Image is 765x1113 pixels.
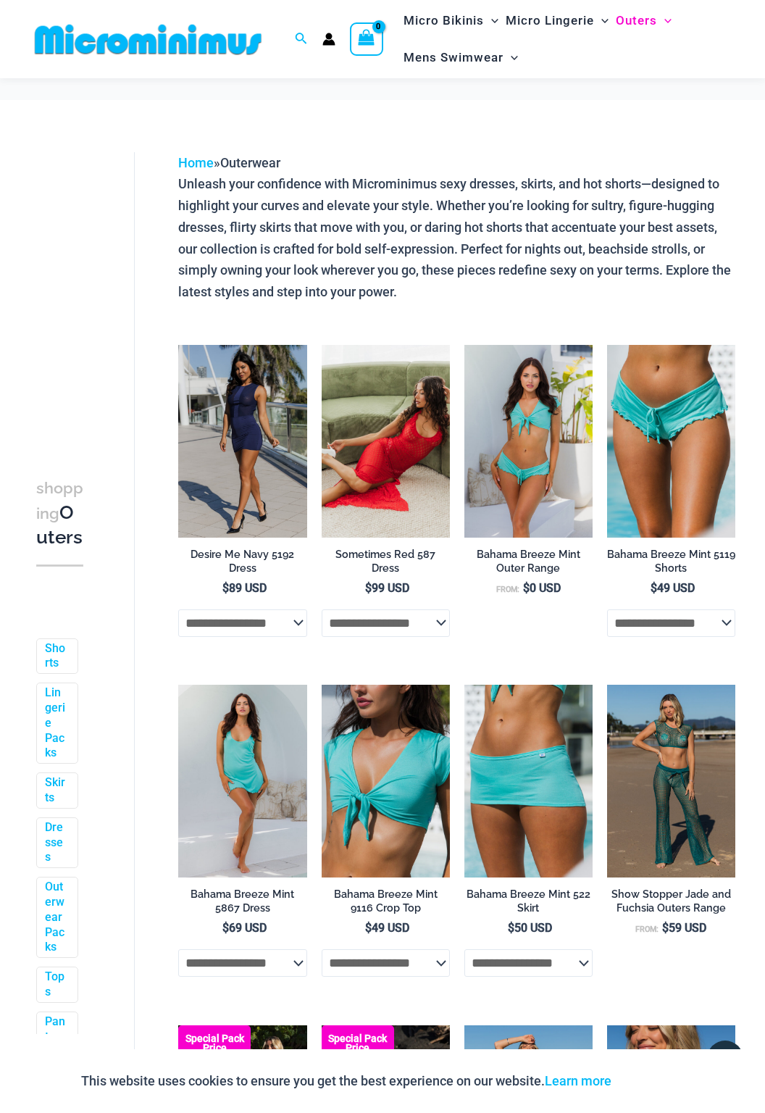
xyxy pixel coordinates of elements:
[545,1073,611,1088] a: Learn more
[503,39,518,76] span: Menu Toggle
[404,39,503,76] span: Mens Swimwear
[222,921,229,935] span: $
[178,685,306,878] a: Bahama Breeze Mint 5867 Dress 01Bahama Breeze Mint 5867 Dress 03Bahama Breeze Mint 5867 Dress 03
[81,1070,611,1092] p: This website uses cookies to ensure you get the best experience on our website.
[496,585,519,594] span: From:
[404,2,484,39] span: Micro Bikinis
[178,685,306,878] img: Bahama Breeze Mint 5867 Dress 01
[222,581,267,595] bdi: 89 USD
[651,581,695,595] bdi: 49 USD
[322,33,335,46] a: Account icon link
[178,548,306,575] h2: Desire Me Navy 5192 Dress
[322,345,450,538] a: Sometimes Red 587 Dress 10Sometimes Red 587 Dress 09Sometimes Red 587 Dress 09
[607,345,735,538] img: Bahama Breeze Mint 5119 Shorts 01
[45,1014,67,1045] a: Pants
[657,2,672,39] span: Menu Toggle
[464,345,593,538] a: Bahama Breeze Mint 9116 Crop Top 5119 Shorts 01v2Bahama Breeze Mint 9116 Crop Top 5119 Shorts 04v...
[45,775,67,806] a: Skirts
[506,2,594,39] span: Micro Lingerie
[36,479,83,522] span: shopping
[607,345,735,538] a: Bahama Breeze Mint 5119 Shorts 01Bahama Breeze Mint 5119 Shorts 02Bahama Breeze Mint 5119 Shorts 02
[365,581,409,595] bdi: 99 USD
[484,2,498,39] span: Menu Toggle
[222,581,229,595] span: $
[365,921,372,935] span: $
[508,921,552,935] bdi: 50 USD
[295,30,308,49] a: Search icon link
[607,888,735,920] a: Show Stopper Jade and Fuchsia Outers Range
[222,921,267,935] bdi: 69 USD
[607,685,735,878] img: Show Stopper Jade 366 Top 5007 pants 03
[322,548,450,575] h2: Sometimes Red 587 Dress
[464,345,593,538] img: Bahama Breeze Mint 9116 Crop Top 5119 Shorts 01v2
[322,685,450,878] a: Bahama Breeze Mint 9116 Crop Top 01Bahama Breeze Mint 9116 Crop Top 02Bahama Breeze Mint 9116 Cro...
[523,581,561,595] bdi: 0 USD
[36,141,167,430] iframe: TrustedSite Certified
[662,921,669,935] span: $
[178,548,306,580] a: Desire Me Navy 5192 Dress
[45,970,67,1000] a: Tops
[508,921,514,935] span: $
[464,888,593,914] h2: Bahama Breeze Mint 522 Skirt
[464,888,593,920] a: Bahama Breeze Mint 522 Skirt
[178,1034,251,1053] b: Special Pack Price
[36,475,83,550] h3: Outers
[178,888,306,914] h2: Bahama Breeze Mint 5867 Dress
[622,1064,684,1099] button: Accept
[464,548,593,580] a: Bahama Breeze Mint Outer Range
[365,581,372,595] span: $
[322,1034,394,1053] b: Special Pack Price
[400,39,522,76] a: Mens SwimwearMenu ToggleMenu Toggle
[594,2,609,39] span: Menu Toggle
[607,548,735,575] h2: Bahama Breeze Mint 5119 Shorts
[178,155,214,170] a: Home
[322,345,450,538] img: Sometimes Red 587 Dress 10
[29,23,267,56] img: MM SHOP LOGO FLAT
[400,2,502,39] a: Micro BikinisMenu ToggleMenu Toggle
[607,685,735,878] a: Show Stopper Jade 366 Top 5007 pants 03Show Stopper Fuchsia 366 Top 5007 pants 03Show Stopper Fuc...
[178,345,306,538] a: Desire Me Navy 5192 Dress 11Desire Me Navy 5192 Dress 09Desire Me Navy 5192 Dress 09
[178,345,306,538] img: Desire Me Navy 5192 Dress 11
[322,888,450,914] h2: Bahama Breeze Mint 9116 Crop Top
[220,155,280,170] span: Outerwear
[365,921,409,935] bdi: 49 USD
[322,685,450,878] img: Bahama Breeze Mint 9116 Crop Top 01
[350,22,383,56] a: View Shopping Cart, empty
[607,888,735,914] h2: Show Stopper Jade and Fuchsia Outers Range
[612,2,675,39] a: OutersMenu ToggleMenu Toggle
[464,548,593,575] h2: Bahama Breeze Mint Outer Range
[45,820,67,865] a: Dresses
[523,581,530,595] span: $
[178,173,735,302] p: Unleash your confidence with Microminimus sexy dresses, skirts, and hot shorts—designed to highli...
[651,581,657,595] span: $
[616,2,657,39] span: Outers
[635,925,659,934] span: From:
[178,888,306,920] a: Bahama Breeze Mint 5867 Dress
[502,2,612,39] a: Micro LingerieMenu ToggleMenu Toggle
[322,548,450,580] a: Sometimes Red 587 Dress
[464,685,593,878] img: Bahama Breeze Mint 522 Skirt 01
[662,921,706,935] bdi: 59 USD
[45,880,67,955] a: Outerwear Packs
[464,685,593,878] a: Bahama Breeze Mint 522 Skirt 01Bahama Breeze Mint 522 Skirt 02Bahama Breeze Mint 522 Skirt 02
[178,155,280,170] span: »
[322,888,450,920] a: Bahama Breeze Mint 9116 Crop Top
[607,548,735,580] a: Bahama Breeze Mint 5119 Shorts
[45,685,67,761] a: Lingerie Packs
[45,641,67,672] a: Shorts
